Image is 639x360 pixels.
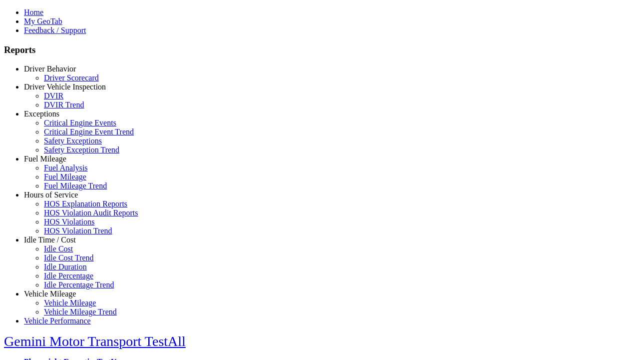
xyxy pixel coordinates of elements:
[24,235,76,244] a: Idle Time / Cost
[4,333,186,349] a: Gemini Motor Transport TestAll
[44,91,63,100] a: DVIR
[24,17,62,25] a: My GeoTab
[44,280,114,289] a: Idle Percentage Trend
[24,82,106,91] a: Driver Vehicle Inspection
[44,208,138,217] a: HOS Violation Audit Reports
[24,190,78,199] a: Hours of Service
[44,100,84,109] a: DVIR Trend
[44,271,93,280] a: Idle Percentage
[24,109,59,118] a: Exceptions
[4,44,635,55] h3: Reports
[44,73,99,82] a: Driver Scorecard
[44,298,96,307] a: Vehicle Mileage
[44,307,117,316] a: Vehicle Mileage Trend
[24,64,76,73] a: Driver Behavior
[24,154,66,163] a: Fuel Mileage
[44,136,102,145] a: Safety Exceptions
[44,181,107,190] a: Fuel Mileage Trend
[44,127,134,136] a: Critical Engine Event Trend
[24,316,91,325] a: Vehicle Performance
[24,26,86,34] a: Feedback / Support
[44,253,94,262] a: Idle Cost Trend
[24,8,43,16] a: Home
[44,244,73,253] a: Idle Cost
[44,172,86,181] a: Fuel Mileage
[44,163,88,172] a: Fuel Analysis
[44,262,87,271] a: Idle Duration
[44,145,119,154] a: Safety Exception Trend
[24,289,76,298] a: Vehicle Mileage
[44,226,112,235] a: HOS Violation Trend
[44,118,116,127] a: Critical Engine Events
[44,199,127,208] a: HOS Explanation Reports
[44,217,94,226] a: HOS Violations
